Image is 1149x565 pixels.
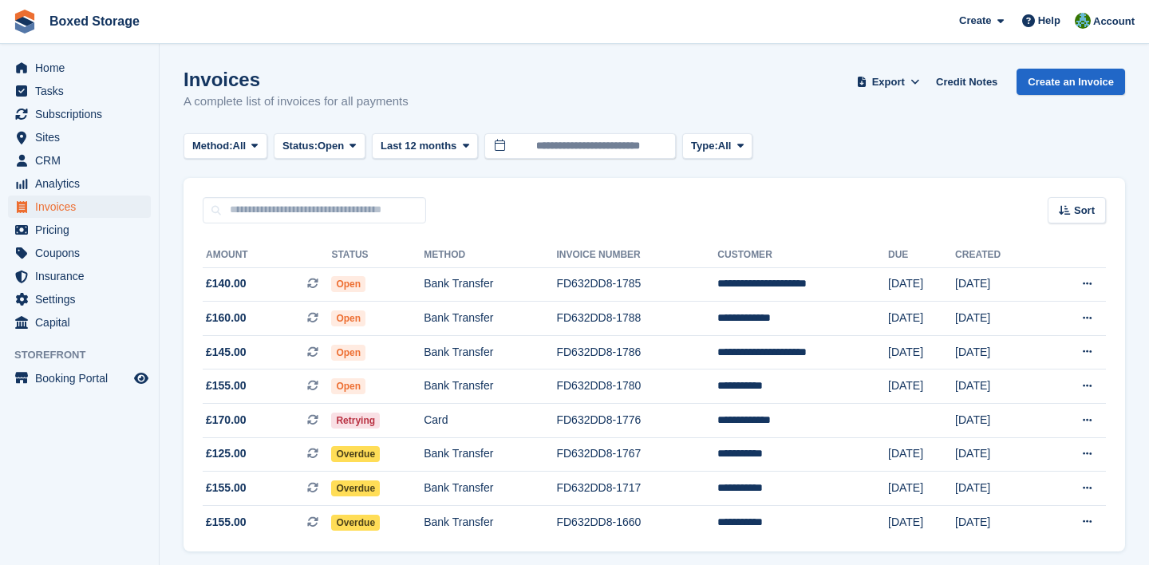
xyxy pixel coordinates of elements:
[717,243,888,268] th: Customer
[955,302,1042,336] td: [DATE]
[955,267,1042,302] td: [DATE]
[8,367,151,389] a: menu
[556,267,717,302] td: FD632DD8-1785
[853,69,923,95] button: Export
[1075,13,1091,29] img: Tobias Butler
[35,126,131,148] span: Sites
[424,243,556,268] th: Method
[955,243,1042,268] th: Created
[1093,14,1135,30] span: Account
[8,265,151,287] a: menu
[1074,203,1095,219] span: Sort
[556,472,717,506] td: FD632DD8-1717
[424,505,556,539] td: Bank Transfer
[8,149,151,172] a: menu
[233,138,247,154] span: All
[132,369,151,388] a: Preview store
[192,138,233,154] span: Method:
[955,335,1042,369] td: [DATE]
[424,472,556,506] td: Bank Transfer
[203,243,331,268] th: Amount
[206,480,247,496] span: £155.00
[331,276,365,292] span: Open
[888,472,955,506] td: [DATE]
[318,138,344,154] span: Open
[206,344,247,361] span: £145.00
[424,369,556,404] td: Bank Transfer
[8,80,151,102] a: menu
[43,8,146,34] a: Boxed Storage
[691,138,718,154] span: Type:
[930,69,1004,95] a: Credit Notes
[184,69,409,90] h1: Invoices
[556,302,717,336] td: FD632DD8-1788
[556,369,717,404] td: FD632DD8-1780
[381,138,456,154] span: Last 12 months
[331,345,365,361] span: Open
[8,219,151,241] a: menu
[959,13,991,29] span: Create
[206,275,247,292] span: £140.00
[331,480,380,496] span: Overdue
[955,505,1042,539] td: [DATE]
[424,302,556,336] td: Bank Transfer
[8,172,151,195] a: menu
[331,515,380,531] span: Overdue
[1017,69,1125,95] a: Create an Invoice
[8,288,151,310] a: menu
[888,335,955,369] td: [DATE]
[13,10,37,34] img: stora-icon-8386f47178a22dfd0bd8f6a31ec36ba5ce8667c1dd55bd0f319d3a0aa187defe.svg
[14,347,159,363] span: Storefront
[35,149,131,172] span: CRM
[206,445,247,462] span: £125.00
[35,196,131,218] span: Invoices
[955,472,1042,506] td: [DATE]
[556,335,717,369] td: FD632DD8-1786
[35,288,131,310] span: Settings
[556,437,717,472] td: FD632DD8-1767
[8,103,151,125] a: menu
[35,172,131,195] span: Analytics
[556,505,717,539] td: FD632DD8-1660
[424,404,556,438] td: Card
[35,219,131,241] span: Pricing
[888,302,955,336] td: [DATE]
[35,80,131,102] span: Tasks
[718,138,732,154] span: All
[888,369,955,404] td: [DATE]
[424,335,556,369] td: Bank Transfer
[955,404,1042,438] td: [DATE]
[274,133,365,160] button: Status: Open
[331,310,365,326] span: Open
[8,57,151,79] a: menu
[331,413,380,429] span: Retrying
[35,103,131,125] span: Subscriptions
[888,267,955,302] td: [DATE]
[888,243,955,268] th: Due
[8,126,151,148] a: menu
[682,133,752,160] button: Type: All
[372,133,478,160] button: Last 12 months
[424,267,556,302] td: Bank Transfer
[206,377,247,394] span: £155.00
[35,57,131,79] span: Home
[206,310,247,326] span: £160.00
[206,412,247,429] span: £170.00
[8,242,151,264] a: menu
[184,133,267,160] button: Method: All
[35,265,131,287] span: Insurance
[872,74,905,90] span: Export
[556,243,717,268] th: Invoice Number
[206,514,247,531] span: £155.00
[35,367,131,389] span: Booking Portal
[35,242,131,264] span: Coupons
[8,196,151,218] a: menu
[184,93,409,111] p: A complete list of invoices for all payments
[331,446,380,462] span: Overdue
[556,404,717,438] td: FD632DD8-1776
[331,378,365,394] span: Open
[331,243,424,268] th: Status
[282,138,318,154] span: Status:
[888,437,955,472] td: [DATE]
[8,311,151,334] a: menu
